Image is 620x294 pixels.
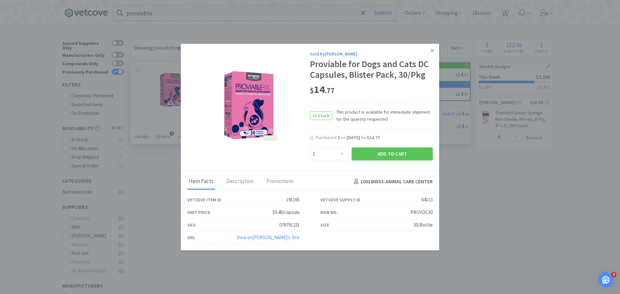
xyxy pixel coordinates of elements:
[320,196,360,203] div: Vetcove Supply ID
[598,272,614,288] iframe: Intercom live chat
[410,208,433,216] div: PROVDC30
[286,196,300,204] div: 191165
[187,209,210,216] div: Unit Price
[273,208,300,216] div: $0.49/capsule
[310,83,335,96] span: 14
[352,147,433,160] button: Add to Cart
[310,59,433,80] div: Proviable for Dogs and Cats DC Capsules, Blister Pack, 30/Pkg
[187,221,196,228] div: SKU
[332,108,433,123] span: This product is available for immediate shipment for the quantity requested
[351,177,433,186] h4: 100180553 - ANIMAL CARE CENTER
[207,63,291,147] img: 078e332e871e475bb06bd8ab6b32994f.jpg
[310,86,314,95] span: $
[421,196,433,204] div: 64113
[310,111,332,119] span: In Stock
[237,234,300,240] a: View on[PERSON_NAME]'s Site
[187,234,195,241] div: URL
[265,174,295,190] div: Promotions
[320,209,338,216] div: Man No.
[320,221,329,228] div: Size
[367,135,380,140] span: $14.77
[337,135,340,140] span: 2
[187,196,222,203] div: Vetcove Item ID
[346,135,360,140] span: [DATE]
[225,174,255,190] div: Description
[611,272,616,277] span: 2
[325,86,335,95] span: . 77
[413,221,433,229] div: 30/Bottle
[187,174,215,190] div: Item Facts
[279,221,300,229] div: 078791221
[310,50,433,57] div: Sold by [PERSON_NAME]
[316,135,433,141] div: Purchased on for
